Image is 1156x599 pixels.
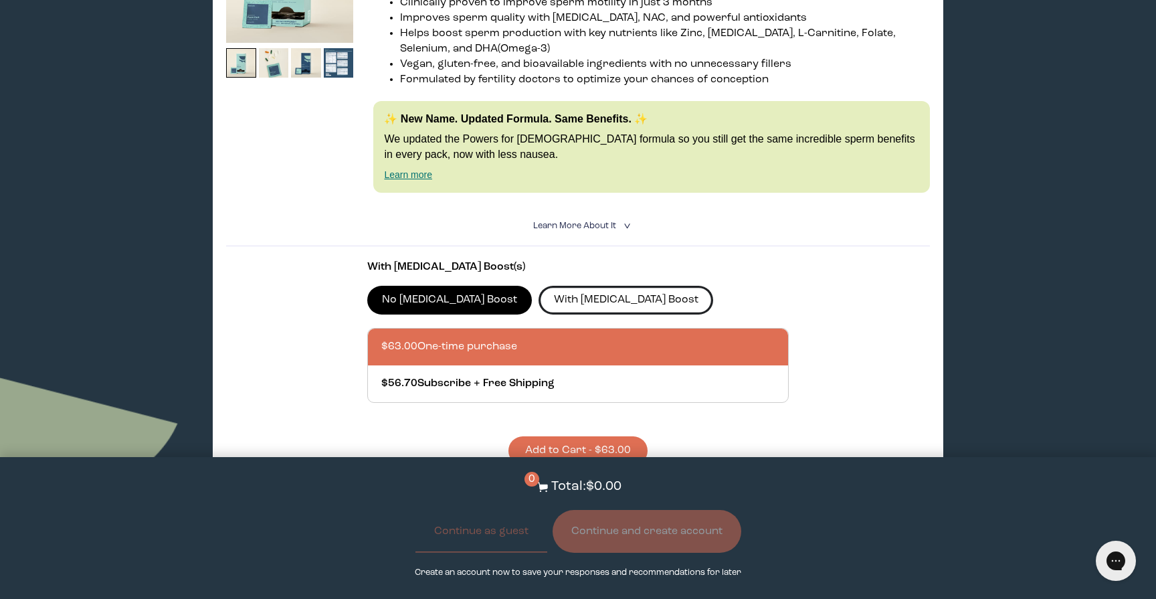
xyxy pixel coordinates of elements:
label: With [MEDICAL_DATA] Boost [539,286,713,314]
img: thumbnail image [259,48,289,78]
li: Improves sperm quality with [MEDICAL_DATA], NAC, and powerful antioxidants [400,11,929,26]
label: No [MEDICAL_DATA] Boost [367,286,533,314]
i: < [619,222,632,230]
li: Formulated by fertility doctors to optimize your chances of conception [400,72,929,88]
button: Continue and create account [553,510,741,553]
img: thumbnail image [291,48,321,78]
img: thumbnail image [226,48,256,78]
strong: ✨ New Name. Updated Formula. Same Benefits. ✨ [384,113,648,124]
li: Vegan, gluten-free, and bioavailable ingredients with no unnecessary fillers [400,57,929,72]
li: Helps boost sperm production with key nutrients like Zinc, [MEDICAL_DATA], L-Carnitine, Folate, S... [400,26,929,57]
p: We updated the Powers for [DEMOGRAPHIC_DATA] formula so you still get the same incredible sperm b... [384,132,919,162]
span: 0 [524,472,539,487]
p: Create an account now to save your responses and recommendations for later [415,566,741,579]
span: Learn More About it [533,222,616,230]
summary: Learn More About it < [533,220,623,232]
p: With [MEDICAL_DATA] Boost(s) [367,260,789,275]
img: thumbnail image [324,48,354,78]
button: Add to Cart - $63.00 [508,436,648,465]
iframe: Gorgias live chat messenger [1089,536,1143,586]
a: Learn more [384,169,432,180]
p: Total: $0.00 [551,477,621,497]
button: Continue as guest [415,510,547,553]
